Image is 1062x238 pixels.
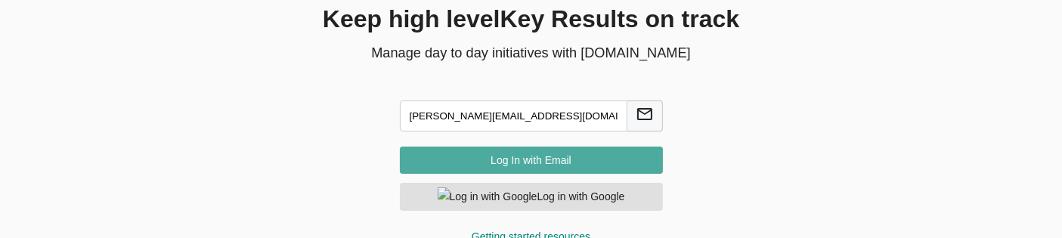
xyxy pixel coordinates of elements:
button: Log in with GoogleLog in with Google [400,183,663,211]
p: Manage day to day initiatives with [DOMAIN_NAME] [187,43,876,63]
h1: Keep high level Key Result s on track [187,2,876,37]
span: Log In with Email [412,151,651,170]
input: Enter your email [400,100,627,131]
button: Log In with Email [400,147,663,175]
img: Log in with Google [438,187,537,206]
span: Log in with Google [412,187,651,206]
